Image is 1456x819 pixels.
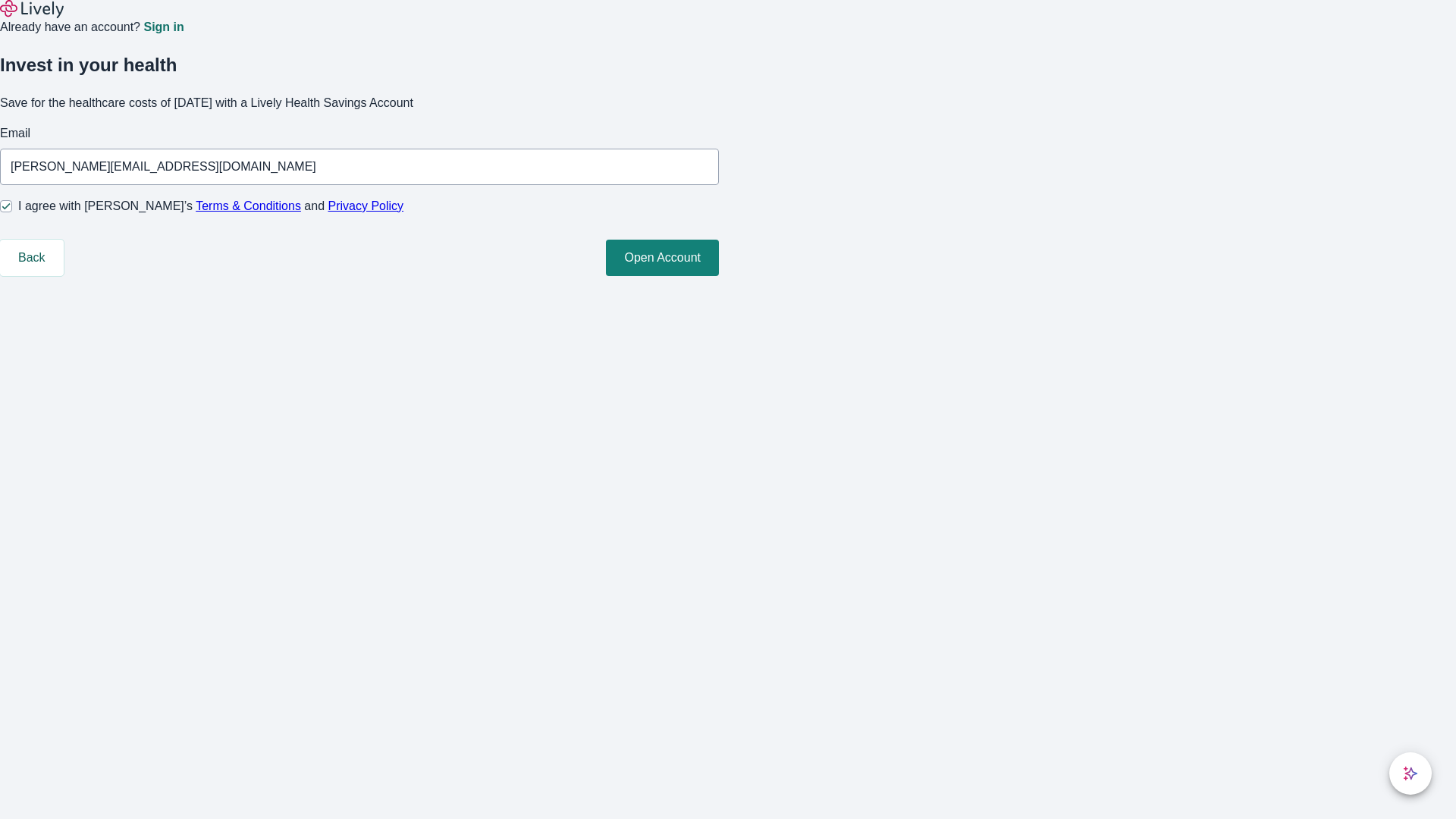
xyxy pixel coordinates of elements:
a: Privacy Policy [328,199,404,212]
svg: Lively AI Assistant [1403,766,1418,781]
button: Open Account [606,240,719,276]
button: chat [1389,752,1432,795]
span: I agree with [PERSON_NAME]’s and [18,197,403,215]
a: Sign in [143,21,184,33]
a: Terms & Conditions [196,199,301,212]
